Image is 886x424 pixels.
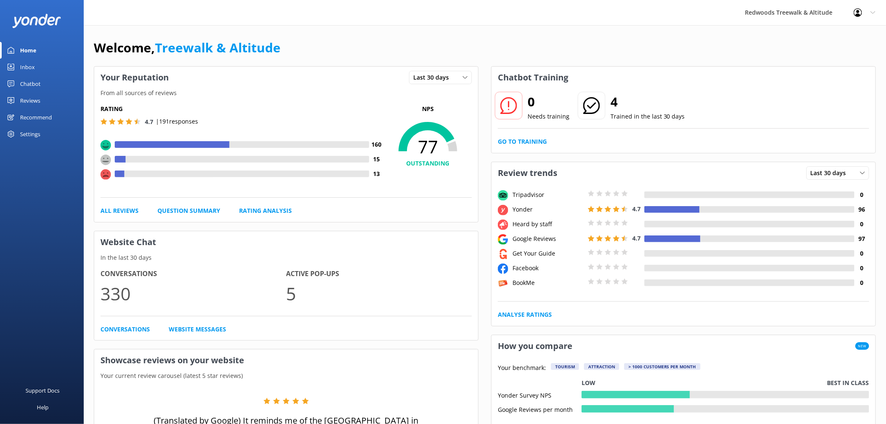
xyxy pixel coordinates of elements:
[510,190,586,199] div: Tripadvisor
[510,234,586,243] div: Google Reviews
[20,42,36,59] div: Home
[498,391,582,398] div: Yonder Survey NPS
[855,249,869,258] h4: 0
[510,249,586,258] div: Get Your Guide
[100,325,150,334] a: Conversations
[20,59,35,75] div: Inbox
[157,206,220,215] a: Question Summary
[94,349,478,371] h3: Showcase reviews on your website
[369,169,384,178] h4: 13
[384,159,472,168] h4: OUTSTANDING
[855,278,869,287] h4: 0
[498,310,552,319] a: Analyse Ratings
[632,234,641,242] span: 4.7
[632,205,641,213] span: 4.7
[94,67,175,88] h3: Your Reputation
[492,162,564,184] h3: Review trends
[584,363,619,370] div: Attraction
[624,363,701,370] div: > 1000 customers per month
[100,206,139,215] a: All Reviews
[498,405,582,413] div: Google Reviews per month
[384,136,472,157] span: 77
[413,73,454,82] span: Last 30 days
[100,279,286,308] p: 330
[155,39,281,56] a: Treewalk & Altitude
[94,88,478,98] p: From all sources of reviews
[610,112,685,121] p: Trained in the last 30 days
[145,118,153,126] span: 4.7
[498,137,547,146] a: Go to Training
[498,363,546,373] p: Your benchmark:
[855,264,869,273] h4: 0
[94,253,478,262] p: In the last 30 days
[20,92,40,109] div: Reviews
[20,126,40,142] div: Settings
[855,234,869,243] h4: 97
[855,342,869,350] span: New
[528,92,569,112] h2: 0
[510,278,586,287] div: BookMe
[100,269,286,279] h4: Conversations
[610,92,685,112] h2: 4
[551,363,579,370] div: Tourism
[369,155,384,164] h4: 15
[582,378,595,388] p: Low
[26,382,60,399] div: Support Docs
[384,104,472,114] p: NPS
[37,399,49,416] div: Help
[510,220,586,229] div: Heard by staff
[811,168,851,178] span: Last 30 days
[156,117,198,126] p: | 191 responses
[492,67,574,88] h3: Chatbot Training
[100,104,384,114] h5: Rating
[94,38,281,58] h1: Welcome,
[855,205,869,214] h4: 96
[827,378,869,388] p: Best in class
[20,75,41,92] div: Chatbot
[369,140,384,149] h4: 160
[286,279,472,308] p: 5
[20,109,52,126] div: Recommend
[510,205,586,214] div: Yonder
[94,231,478,253] h3: Website Chat
[239,206,292,215] a: Rating Analysis
[13,14,61,28] img: yonder-white-logo.png
[855,190,869,199] h4: 0
[528,112,569,121] p: Needs training
[855,220,869,229] h4: 0
[492,335,579,357] h3: How you compare
[94,371,478,380] p: Your current review carousel (latest 5 star reviews)
[286,269,472,279] h4: Active Pop-ups
[169,325,226,334] a: Website Messages
[510,264,586,273] div: Facebook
